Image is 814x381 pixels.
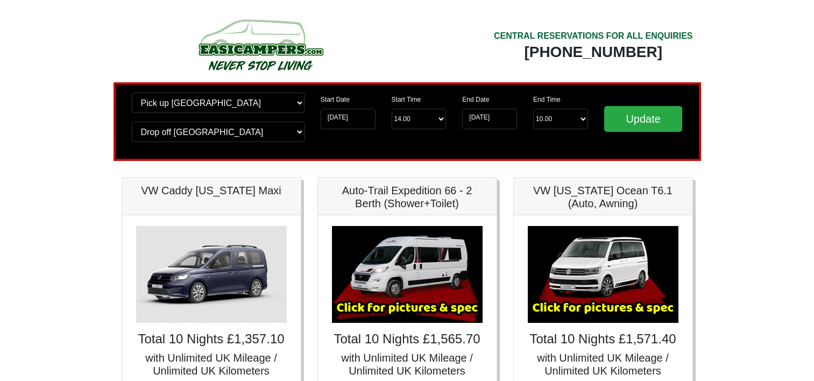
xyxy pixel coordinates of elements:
[525,184,682,210] h5: VW [US_STATE] Ocean T6.1 (Auto, Awning)
[158,15,363,74] img: campers-checkout-logo.png
[494,43,693,62] div: [PHONE_NUMBER]
[133,351,290,377] h5: with Unlimited UK Mileage / Unlimited UK Kilometers
[329,184,486,210] h5: Auto-Trail Expedition 66 - 2 Berth (Shower+Toilet)
[525,331,682,347] h4: Total 10 Nights £1,571.40
[604,106,683,132] input: Update
[462,95,489,104] label: End Date
[136,226,287,323] img: VW Caddy California Maxi
[329,331,486,347] h4: Total 10 Nights £1,565.70
[494,30,693,43] div: CENTRAL RESERVATIONS FOR ALL ENQUIRIES
[321,109,376,129] input: Start Date
[329,351,486,377] h5: with Unlimited UK Mileage / Unlimited UK Kilometers
[533,95,561,104] label: End Time
[528,226,678,323] img: VW California Ocean T6.1 (Auto, Awning)
[321,95,350,104] label: Start Date
[133,331,290,347] h4: Total 10 Nights £1,357.10
[525,351,682,377] h5: with Unlimited UK Mileage / Unlimited UK Kilometers
[332,226,483,323] img: Auto-Trail Expedition 66 - 2 Berth (Shower+Toilet)
[462,109,517,129] input: Return Date
[133,184,290,197] h5: VW Caddy [US_STATE] Maxi
[392,95,421,104] label: Start Time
